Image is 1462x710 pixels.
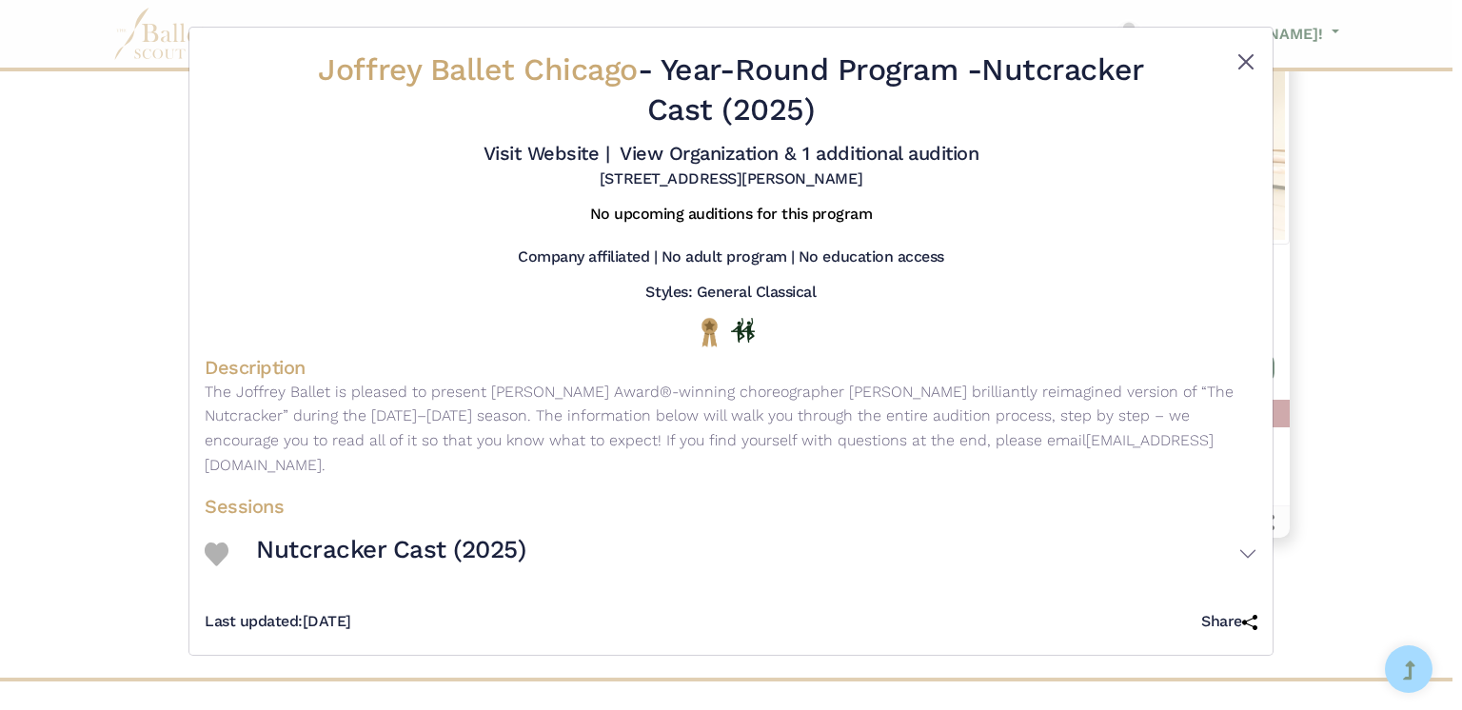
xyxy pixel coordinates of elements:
h5: Share [1201,612,1257,632]
h4: Sessions [205,494,1257,519]
h5: Styles: General Classical [645,283,816,303]
span: Joffrey Ballet Chicago [318,51,637,88]
h4: Description [205,355,1257,380]
a: Visit Website | [484,142,610,165]
span: Year-Round Program - [661,51,981,88]
h5: No education access [799,247,944,267]
h5: [STREET_ADDRESS][PERSON_NAME] [600,169,862,189]
h5: No upcoming auditions for this program [590,205,873,225]
a: View Organization & 1 additional audition [620,142,978,165]
h5: Company affiliated | [518,247,657,267]
span: Last updated: [205,612,303,630]
button: Close [1235,50,1257,73]
h3: Nutcracker Cast (2025) [256,534,525,566]
button: Nutcracker Cast (2025) [256,526,1257,582]
h5: [DATE] [205,612,351,632]
h2: - Nutcracker Cast (2025) [292,50,1170,129]
img: National [698,317,721,346]
p: The Joffrey Ballet is pleased to present [PERSON_NAME] Award®-winning choreographer [PERSON_NAME]... [205,380,1257,477]
img: Heart [205,542,228,566]
img: In Person [731,318,755,343]
h5: No adult program | [662,247,795,267]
